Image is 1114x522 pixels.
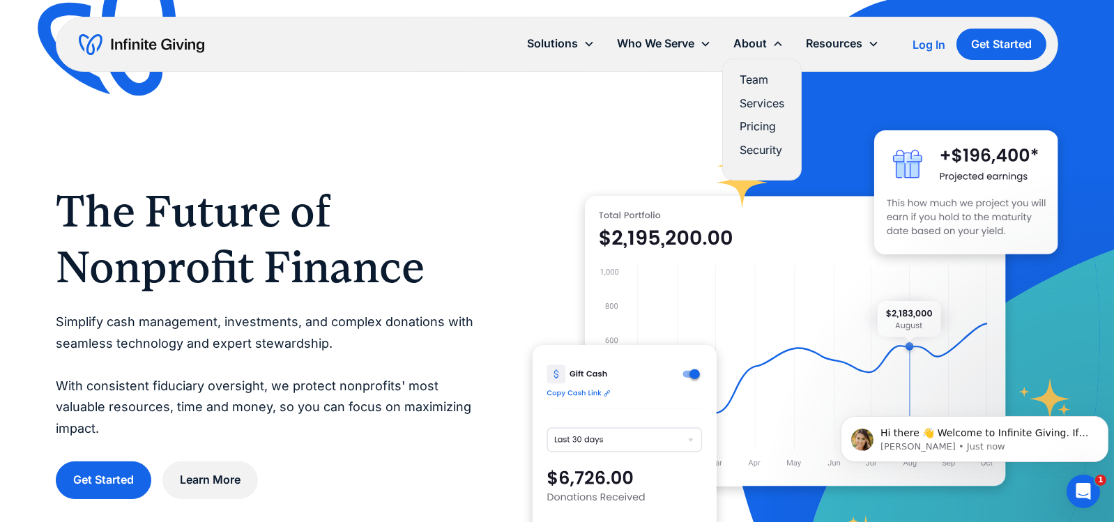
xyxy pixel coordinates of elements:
[1067,475,1100,508] iframe: Intercom live chat
[722,59,802,181] nav: About
[1019,378,1071,420] img: fundraising star
[733,34,767,53] div: About
[956,29,1046,60] a: Get Started
[740,117,784,136] a: Pricing
[740,70,784,89] a: Team
[795,29,890,59] div: Resources
[585,196,1006,486] img: nonprofit donation platform
[527,34,578,53] div: Solutions
[913,39,945,50] div: Log In
[806,34,862,53] div: Resources
[1095,475,1106,486] span: 1
[740,94,784,113] a: Services
[162,461,258,498] a: Learn More
[835,387,1114,484] iframe: Intercom notifications message
[617,34,694,53] div: Who We Serve
[606,29,722,59] div: Who We Serve
[516,29,606,59] div: Solutions
[56,183,477,295] h1: The Future of Nonprofit Finance
[56,312,477,440] p: Simplify cash management, investments, and complex donations with seamless technology and expert ...
[56,461,151,498] a: Get Started
[740,141,784,160] a: Security
[913,36,945,53] a: Log In
[722,29,795,59] div: About
[79,33,204,56] a: home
